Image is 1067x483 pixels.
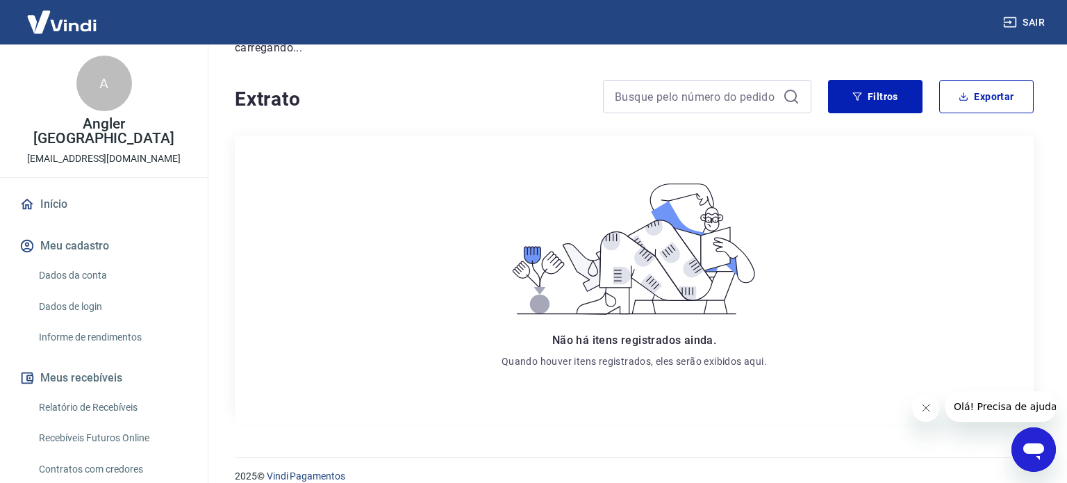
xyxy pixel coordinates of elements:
[27,152,181,166] p: [EMAIL_ADDRESS][DOMAIN_NAME]
[76,56,132,111] div: A
[552,334,716,347] span: Não há itens registrados ainda.
[33,393,191,422] a: Relatório de Recebíveis
[615,86,777,107] input: Busque pelo número do pedido
[912,394,940,422] iframe: Fechar mensagem
[939,80,1034,113] button: Exportar
[1000,10,1050,35] button: Sair
[33,293,191,321] a: Dados de login
[17,1,107,43] img: Vindi
[33,323,191,352] a: Informe de rendimentos
[828,80,923,113] button: Filtros
[502,354,767,368] p: Quando houver itens registrados, eles serão exibidos aqui.
[267,470,345,482] a: Vindi Pagamentos
[945,391,1056,422] iframe: Mensagem da empresa
[33,424,191,452] a: Recebíveis Futuros Online
[235,85,586,113] h4: Extrato
[33,261,191,290] a: Dados da conta
[17,231,191,261] button: Meu cadastro
[1011,427,1056,472] iframe: Botão para abrir a janela de mensagens
[17,189,191,220] a: Início
[11,117,197,146] p: Angler [GEOGRAPHIC_DATA]
[17,363,191,393] button: Meus recebíveis
[8,10,117,21] span: Olá! Precisa de ajuda?
[235,40,1034,56] p: carregando...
